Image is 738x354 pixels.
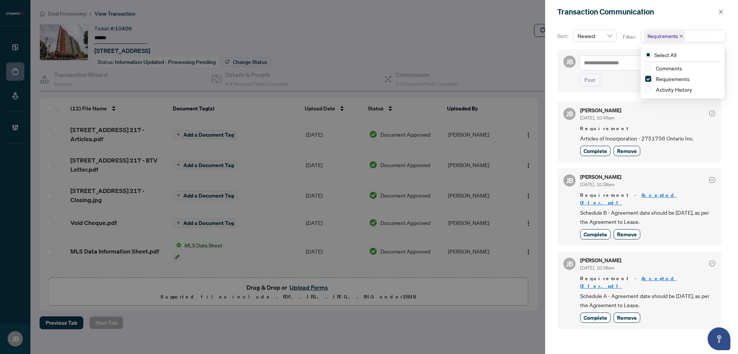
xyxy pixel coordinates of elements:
[709,260,715,266] span: check-circle
[566,108,573,119] span: JB
[656,65,682,72] span: Comments
[623,33,637,41] p: Filter:
[645,76,651,82] span: Select Requirements
[653,64,721,73] span: Comments
[614,146,640,156] button: Remove
[579,73,600,86] button: Post
[709,177,715,183] span: check-circle
[557,32,570,40] p: Sort:
[653,74,721,83] span: Requirements
[653,85,721,94] span: Activity History
[614,229,640,239] button: Remove
[566,56,573,67] span: JB
[580,115,614,121] span: [DATE], 10:49am
[709,110,715,116] span: check-circle
[580,208,715,226] span: Schedule B - Agreement date should be [DATE], as per the Agreement to Lease.
[577,30,612,41] span: Newest
[617,147,637,155] span: Remove
[584,230,607,238] span: Complete
[580,182,614,187] span: [DATE], 10:38am
[557,6,716,18] div: Transaction Communication
[580,108,621,113] h5: [PERSON_NAME]
[580,146,611,156] button: Complete
[718,9,724,14] span: close
[580,258,621,263] h5: [PERSON_NAME]
[566,258,573,269] span: JB
[580,275,715,290] span: Requirement -
[580,174,621,180] h5: [PERSON_NAME]
[708,327,730,350] button: Open asap
[580,134,715,143] span: Articles of Incorporation - 2751756 Ontario Inc.
[679,34,683,38] span: close
[647,32,678,40] span: Requirements
[580,191,715,207] span: Requirement -
[651,51,679,59] span: Select All
[656,75,690,82] span: Requirements
[580,125,715,132] span: Requirement
[580,265,614,271] span: [DATE], 10:38am
[580,313,611,323] button: Complete
[584,147,607,155] span: Complete
[580,229,611,239] button: Complete
[566,175,573,186] span: JB
[645,86,651,92] span: Select Activity History
[617,314,637,322] span: Remove
[617,230,637,238] span: Remove
[656,86,692,93] span: Activity History
[584,314,607,322] span: Complete
[644,31,685,41] span: Requirements
[580,292,715,309] span: Schedule A - Agreement date should be [DATE], as per the Agreement to Lease.
[614,313,640,323] button: Remove
[645,65,651,71] span: Select Comments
